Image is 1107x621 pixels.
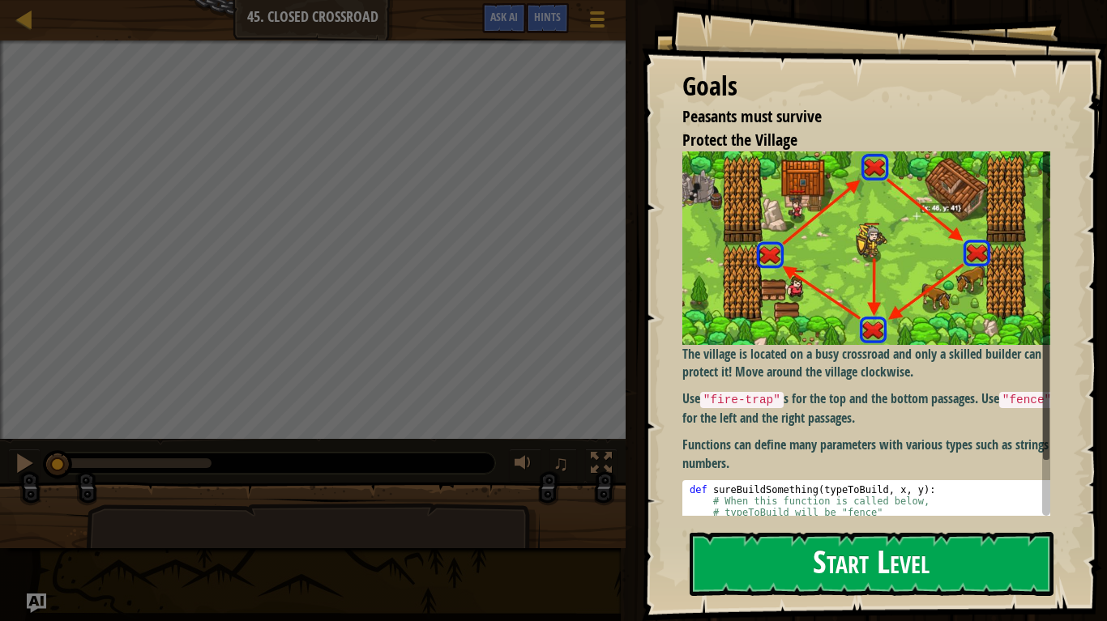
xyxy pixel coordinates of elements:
[482,3,526,33] button: Ask AI
[682,129,797,151] span: Protect the Village
[8,449,41,482] button: Ctrl + P: Pause
[662,129,1046,152] li: Protect the Village
[549,449,577,482] button: ♫
[577,3,618,41] button: Show game menu
[662,105,1046,129] li: Peasants must survive
[682,151,1062,344] img: Closed crossroad
[27,593,46,613] button: Ask AI
[682,68,1050,105] div: Goals
[553,451,569,475] span: ♫
[490,9,518,24] span: Ask AI
[585,449,618,482] button: Toggle fullscreen
[534,9,561,24] span: Hints
[509,449,541,482] button: Adjust volume
[682,105,822,127] span: Peasants must survive
[682,151,1062,381] p: The village is located on a busy crossroad and only a skilled builder can protect it! Move around...
[690,532,1054,596] button: Start Level
[700,392,784,408] code: "fire-trap"
[682,389,1062,427] p: Use s for the top and the bottom passages. Use s for the left and the right passages.
[999,392,1054,408] code: "fence"
[682,436,1062,473] p: Functions can define many parameters with various types such as strings or numbers.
